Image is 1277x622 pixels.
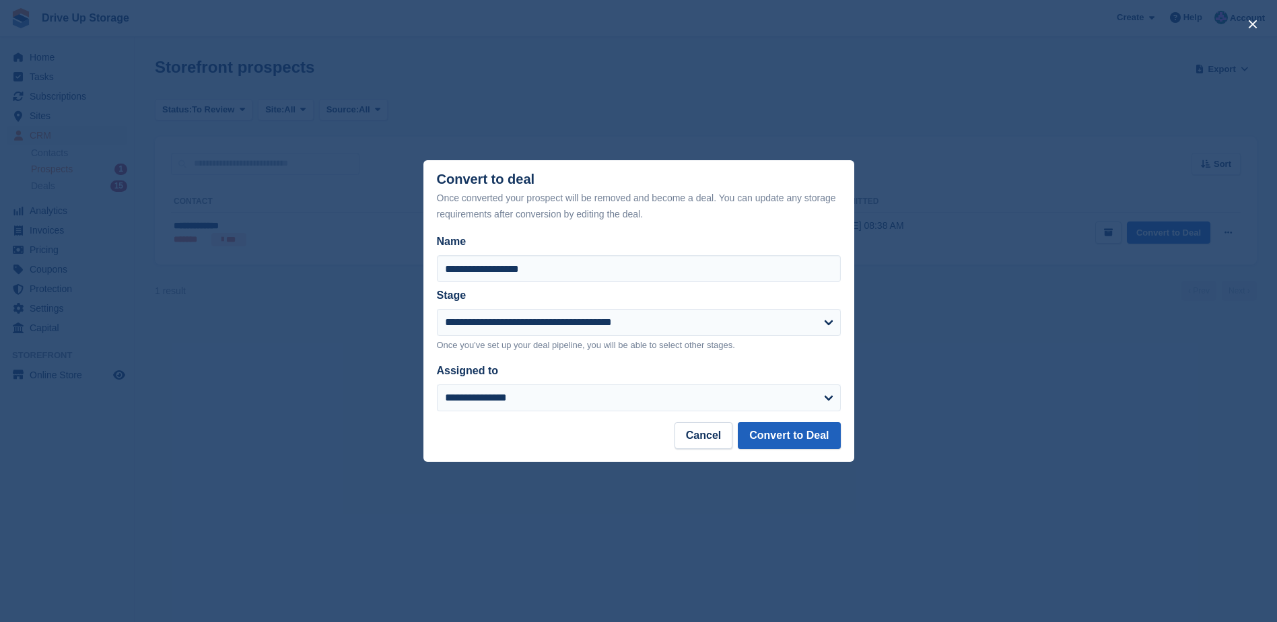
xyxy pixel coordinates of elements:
[1242,13,1264,35] button: close
[738,422,840,449] button: Convert to Deal
[437,172,841,222] div: Convert to deal
[675,422,732,449] button: Cancel
[437,190,841,222] div: Once converted your prospect will be removed and become a deal. You can update any storage requir...
[437,234,841,250] label: Name
[437,339,841,352] p: Once you've set up your deal pipeline, you will be able to select other stages.
[437,365,499,376] label: Assigned to
[437,289,467,301] label: Stage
